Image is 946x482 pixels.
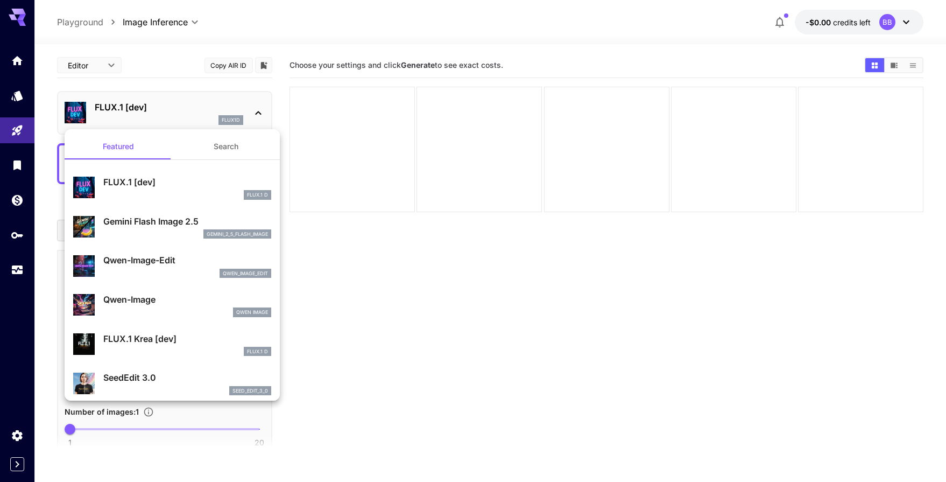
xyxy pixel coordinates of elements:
p: SeedEdit 3.0 [103,371,271,384]
div: FLUX.1 Krea [dev]FLUX.1 D [73,328,271,361]
p: seed_edit_3_0 [232,387,268,395]
button: Featured [65,134,172,159]
p: Gemini Flash Image 2.5 [103,215,271,228]
p: qwen_image_edit [223,270,268,277]
p: FLUX.1 D [247,348,268,355]
p: FLUX.1 Krea [dev] [103,332,271,345]
p: FLUX.1 D [247,191,268,199]
div: Qwen-Image-Editqwen_image_edit [73,249,271,282]
p: Qwen-Image [103,293,271,306]
div: FLUX.1 [dev]FLUX.1 D [73,171,271,204]
div: Qwen-ImageQwen Image [73,289,271,322]
p: gemini_2_5_flash_image [207,230,268,238]
div: SeedEdit 3.0seed_edit_3_0 [73,367,271,400]
p: Qwen-Image-Edit [103,254,271,267]
p: FLUX.1 [dev] [103,176,271,188]
p: Qwen Image [236,309,268,316]
div: Gemini Flash Image 2.5gemini_2_5_flash_image [73,211,271,243]
button: Search [172,134,280,159]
